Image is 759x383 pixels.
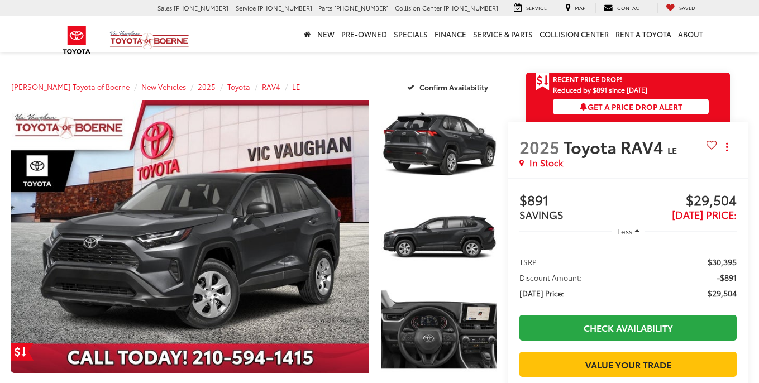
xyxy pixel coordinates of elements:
[519,272,582,283] span: Discount Amount:
[11,343,34,361] a: Get Price Drop Alert
[395,3,442,12] span: Collision Center
[617,4,642,11] span: Contact
[557,3,594,13] a: Map
[236,3,256,12] span: Service
[381,100,497,187] a: Expand Photo 1
[535,73,550,92] span: Get Price Drop Alert
[519,135,560,159] span: 2025
[726,142,728,151] span: dropdown dots
[519,315,737,340] a: Check Availability
[141,82,186,92] a: New Vehicles
[227,82,250,92] a: Toyota
[381,286,497,372] a: Expand Photo 3
[675,16,707,52] a: About
[519,193,628,209] span: $891
[628,193,737,209] span: $29,504
[443,3,498,12] span: [PHONE_NUMBER]
[419,82,488,92] span: Confirm Availability
[401,77,498,97] button: Confirm Availability
[56,22,98,58] img: Toyota
[109,30,189,50] img: Vic Vaughan Toyota of Boerne
[529,156,563,169] span: In Stock
[717,137,737,156] button: Actions
[526,73,730,86] a: Get Price Drop Alert Recent Price Drop!
[595,3,651,13] a: Contact
[292,82,300,92] a: LE
[536,16,612,52] a: Collision Center
[617,226,632,236] span: Less
[612,221,645,241] button: Less
[318,3,332,12] span: Parts
[667,143,677,156] span: LE
[11,100,369,373] a: Expand Photo 0
[314,16,338,52] a: New
[380,192,498,281] img: 2025 Toyota RAV4 LE
[470,16,536,52] a: Service & Parts: Opens in a new tab
[717,272,737,283] span: -$891
[338,16,390,52] a: Pre-Owned
[708,288,737,299] span: $29,504
[11,82,130,92] a: [PERSON_NAME] Toyota of Boerne
[553,74,622,84] span: Recent Price Drop!
[390,16,431,52] a: Specials
[505,3,555,13] a: Service
[198,82,216,92] a: 2025
[519,207,564,222] span: SAVINGS
[381,193,497,280] a: Expand Photo 2
[334,3,389,12] span: [PHONE_NUMBER]
[526,4,547,11] span: Service
[519,352,737,377] a: Value Your Trade
[708,256,737,267] span: $30,395
[564,135,667,159] span: Toyota RAV4
[431,16,470,52] a: Finance
[612,16,675,52] a: Rent a Toyota
[519,256,539,267] span: TSRP:
[257,3,312,12] span: [PHONE_NUMBER]
[519,288,564,299] span: [DATE] Price:
[380,99,498,188] img: 2025 Toyota RAV4 LE
[679,4,695,11] span: Saved
[580,101,682,112] span: Get a Price Drop Alert
[8,100,373,374] img: 2025 Toyota RAV4 LE
[262,82,280,92] a: RAV4
[157,3,172,12] span: Sales
[672,207,737,222] span: [DATE] Price:
[380,285,498,374] img: 2025 Toyota RAV4 LE
[657,3,704,13] a: My Saved Vehicles
[575,4,585,11] span: Map
[553,86,709,93] span: Reduced by $891 since [DATE]
[174,3,228,12] span: [PHONE_NUMBER]
[300,16,314,52] a: Home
